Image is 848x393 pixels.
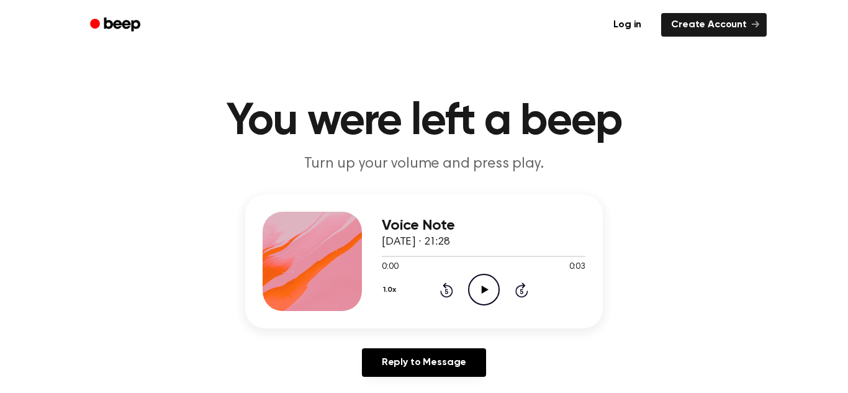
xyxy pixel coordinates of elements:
[106,99,742,144] h1: You were left a beep
[382,237,450,248] span: [DATE] · 21:28
[382,217,585,234] h3: Voice Note
[81,13,151,37] a: Beep
[382,279,400,300] button: 1.0x
[362,348,486,377] a: Reply to Message
[382,261,398,274] span: 0:00
[661,13,767,37] a: Create Account
[569,261,585,274] span: 0:03
[186,154,662,174] p: Turn up your volume and press play.
[601,11,654,39] a: Log in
